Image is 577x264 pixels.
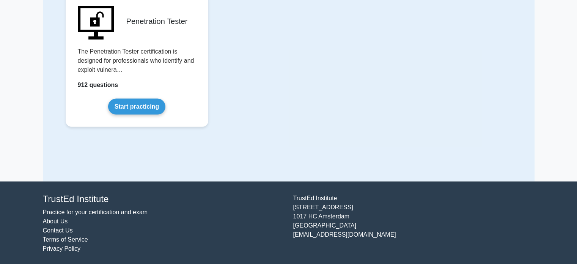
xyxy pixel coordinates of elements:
[43,227,73,234] a: Contact Us
[43,218,68,224] a: About Us
[43,194,284,205] h4: TrustEd Institute
[108,99,165,115] a: Start practicing
[289,194,539,253] div: TrustEd Institute [STREET_ADDRESS] 1017 HC Amsterdam [GEOGRAPHIC_DATA] [EMAIL_ADDRESS][DOMAIN_NAME]
[43,245,81,252] a: Privacy Policy
[43,236,88,243] a: Terms of Service
[43,209,148,215] a: Practice for your certification and exam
